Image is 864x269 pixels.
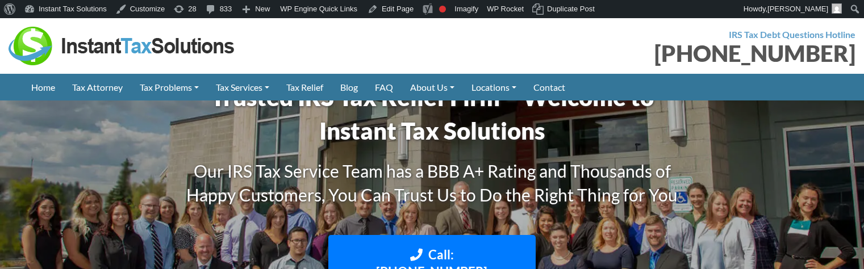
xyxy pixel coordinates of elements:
[64,74,131,100] a: Tax Attorney
[171,159,694,207] h3: Our IRS Tax Service Team has a BBB A+ Rating and Thousands of Happy Customers, You Can Trust Us t...
[366,74,402,100] a: FAQ
[441,42,856,65] div: [PHONE_NUMBER]
[402,74,463,100] a: About Us
[525,74,574,100] a: Contact
[463,74,525,100] a: Locations
[278,74,332,100] a: Tax Relief
[767,5,828,13] span: [PERSON_NAME]
[439,6,446,12] div: Focus keyphrase not set
[23,74,64,100] a: Home
[171,81,694,148] h1: Trusted IRS Tax Relief Firm – Welcome to Instant Tax Solutions
[9,27,236,65] img: Instant Tax Solutions Logo
[207,74,278,100] a: Tax Services
[332,74,366,100] a: Blog
[729,29,855,40] strong: IRS Tax Debt Questions Hotline
[9,39,236,50] a: Instant Tax Solutions Logo
[131,74,207,100] a: Tax Problems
